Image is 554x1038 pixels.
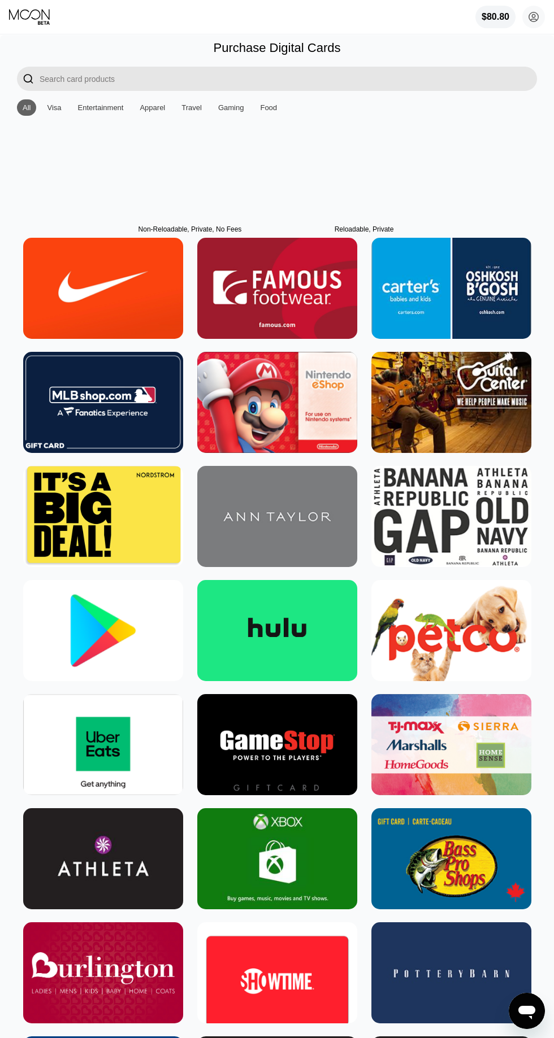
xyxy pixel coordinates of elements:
div: Food [254,99,283,116]
input: Search card products [40,67,537,91]
div: Travel [181,103,202,112]
div: Non-Reloadable, Private, No Fees [110,225,270,233]
div: Gaming [213,99,250,116]
div: Reloadable, Private [284,225,444,233]
div: Gaming [218,103,244,112]
div: Travel [176,99,207,116]
iframe: Button to launch messaging window [509,993,545,1029]
div: Visa [47,103,61,112]
div: $80.80 [482,12,509,22]
div: All [23,103,31,112]
div: All [17,99,36,116]
div: Purchase Digital Cards [214,41,341,55]
div: Entertainment [72,99,129,116]
div: Apparel [134,99,171,116]
div: Food [260,103,277,112]
div: Apparel [140,103,165,112]
div:  [23,72,34,85]
div:  [17,67,40,91]
div: Visa [41,99,67,116]
div: $80.80 [475,6,516,28]
div: Entertainment [78,103,124,112]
